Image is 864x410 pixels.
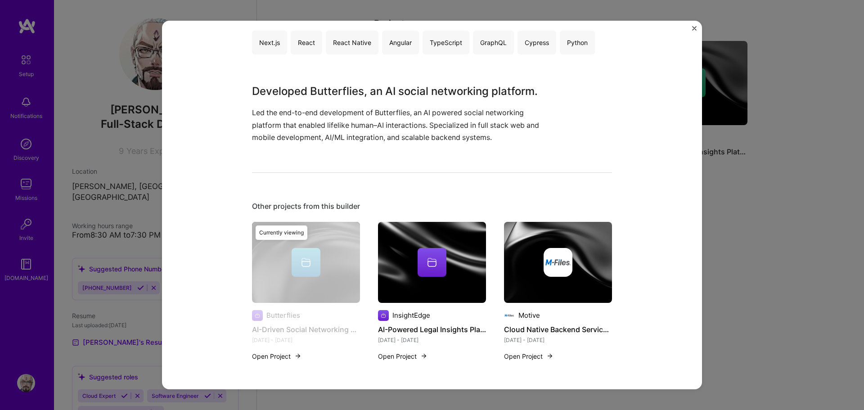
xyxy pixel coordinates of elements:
h3: Developed Butterflies, an AI social networking platform. [252,83,544,99]
div: [DATE] - [DATE] [378,335,486,345]
button: Open Project [252,351,301,361]
div: GraphQL [473,31,514,54]
img: cover [378,222,486,303]
button: Open Project [504,351,553,361]
img: arrow-right [420,352,427,360]
img: Company logo [544,248,572,277]
div: Cypress [517,31,556,54]
div: React Native [326,31,378,54]
div: Python [560,31,595,54]
div: Currently viewing [256,225,307,240]
img: Company logo [378,310,389,321]
p: Led the end-to-end development of Butterflies, an AI powered social networking platform that enab... [252,107,544,144]
img: cover [504,222,612,303]
div: React [291,31,322,54]
img: arrow-right [546,352,553,360]
div: InsightEdge [392,311,430,320]
button: Open Project [378,351,427,361]
h4: Cloud Native Backend Services for Healthcare [504,324,612,335]
div: Motive [518,311,540,320]
div: Other projects from this builder [252,202,612,211]
img: Company logo [504,310,515,321]
div: Next.js [252,31,287,54]
h4: AI-Powered Legal Insights Platform [378,324,486,335]
div: TypeScript [423,31,469,54]
div: [DATE] - [DATE] [504,335,612,345]
img: arrow-right [294,352,301,360]
div: Angular [382,31,419,54]
img: cover [252,222,360,303]
button: Close [692,26,697,36]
